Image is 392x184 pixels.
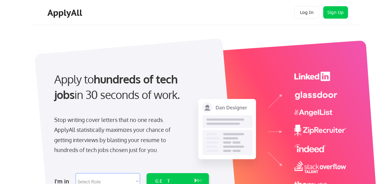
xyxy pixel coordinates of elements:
button: Sign Up [323,6,348,19]
strong: hundreds of tech jobs [54,72,180,101]
div: ApplyAll [47,7,84,18]
div: Apply to in 30 seconds of work. [54,71,206,103]
button: Log In [294,6,319,19]
div: Stop writing cover letters that no one reads. ApplyAll statistically maximizes your chance of get... [54,115,182,155]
